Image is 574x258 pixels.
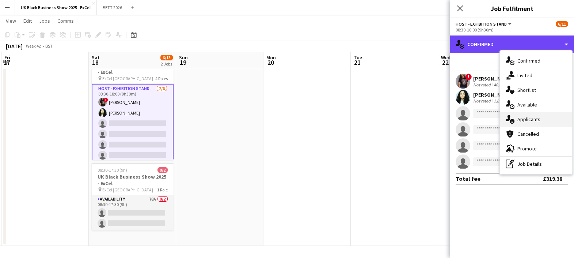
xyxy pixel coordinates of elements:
[179,54,188,61] span: Sun
[517,131,539,137] span: Cancelled
[473,98,492,104] div: Not rated
[492,82,510,87] div: 40.02mi
[104,98,108,102] span: !
[161,61,172,67] div: 2 Jobs
[517,57,540,64] span: Confirmed
[543,175,562,182] div: £319.38
[556,21,568,27] span: 6/11
[473,91,512,98] div: [PERSON_NAME]
[92,84,174,163] app-card-role: Host - Exhibition Stand2/608:30-18:00 (9h30m)![PERSON_NAME][PERSON_NAME]
[102,187,153,192] span: ExCel [GEOGRAPHIC_DATA]
[92,52,174,160] app-job-card: 08:30-18:00 (9h30m)6/11UK Black Business Show 2025 - ExCel ExCel [GEOGRAPHIC_DATA]4 RolesWelcome ...
[45,43,53,49] div: BST
[517,87,536,93] span: Shortlist
[155,76,168,81] span: 4 Roles
[266,54,276,61] span: Mon
[517,145,537,152] span: Promote
[15,0,97,15] button: UK Black Business Show 2025 - ExCel
[6,42,23,50] div: [DATE]
[441,54,451,61] span: Wed
[92,163,174,231] app-job-card: 08:30-17:30 (9h)0/2UK Black Business Show 2025 - ExCel ExCel [GEOGRAPHIC_DATA]1 RoleAvailability7...
[20,16,35,26] a: Edit
[500,157,572,171] div: Job Details
[98,167,127,173] span: 08:30-17:30 (9h)
[456,21,513,27] button: Host - Exhibition Stand
[178,58,188,67] span: 19
[92,54,100,61] span: Sat
[456,175,480,182] div: Total fee
[57,18,74,24] span: Comms
[456,21,507,27] span: Host - Exhibition Stand
[456,27,568,33] div: 08:30-18:00 (9h30m)
[517,101,537,108] span: Available
[450,35,574,53] div: Confirmed
[517,116,540,123] span: Applicants
[97,0,128,15] button: BETT 2026
[102,76,153,81] span: ExCel [GEOGRAPHIC_DATA]
[157,167,168,173] span: 0/2
[157,187,168,192] span: 1 Role
[6,18,16,24] span: View
[39,18,50,24] span: Jobs
[92,173,174,187] h3: UK Black Business Show 2025 - ExCel
[473,75,512,82] div: [PERSON_NAME]
[3,16,19,26] a: View
[450,4,574,13] h3: Job Fulfilment
[265,58,276,67] span: 20
[440,58,451,67] span: 22
[92,195,174,231] app-card-role: Availability78A0/208:30-17:30 (9h)
[473,82,492,87] div: Not rated
[465,74,472,80] span: !
[354,54,362,61] span: Tue
[4,54,10,61] span: Fri
[353,58,362,67] span: 21
[91,58,100,67] span: 18
[36,16,53,26] a: Jobs
[54,16,77,26] a: Comms
[517,72,532,79] span: Invited
[492,98,508,104] div: 1.85mi
[23,18,32,24] span: Edit
[24,43,42,49] span: Week 42
[160,55,173,60] span: 6/13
